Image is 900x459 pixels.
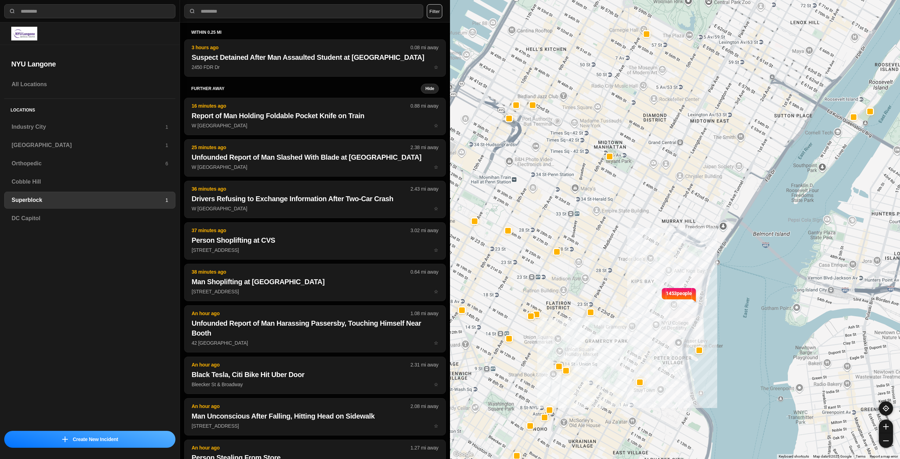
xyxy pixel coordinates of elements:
button: An hour ago2.08 mi awayMan Unconscious After Falling, Hitting Head on Sidewalk[STREET_ADDRESS]star [184,398,446,435]
span: star [434,382,438,387]
a: An hour ago1.08 mi awayUnfounded Report of Man Harassing Passersby, Touching Himself Near Booth42... [184,340,446,346]
p: 2.31 mi away [411,361,438,368]
img: search [189,8,196,15]
button: 37 minutes ago3.02 mi awayPerson Shoplifting at CVS[STREET_ADDRESS]star [184,222,446,260]
button: zoom-in [879,420,893,434]
a: 38 minutes ago0.64 mi awayMan Shoplifting at [GEOGRAPHIC_DATA][STREET_ADDRESS]star [184,288,446,294]
h2: NYU Langone [11,59,168,69]
p: 38 minutes ago [192,268,411,275]
a: [GEOGRAPHIC_DATA]1 [4,137,175,154]
p: An hour ago [192,444,411,451]
p: 3 hours ago [192,44,411,51]
p: 1453 people [666,290,692,305]
p: 37 minutes ago [192,227,411,234]
p: W [GEOGRAPHIC_DATA] [192,122,438,129]
h3: Orthopedic [12,159,165,168]
button: An hour ago1.08 mi awayUnfounded Report of Man Harassing Passersby, Touching Himself Near Booth42... [184,305,446,352]
h2: Report of Man Holding Foldable Pocket Knife on Train [192,111,438,121]
p: [STREET_ADDRESS] [192,247,438,254]
img: logo [11,27,37,40]
p: 3.02 mi away [411,227,438,234]
p: 0.08 mi away [411,44,438,51]
a: 25 minutes ago2.38 mi awayUnfounded Report of Man Slashed With Blade at [GEOGRAPHIC_DATA]W [GEOGR... [184,164,446,170]
p: Create New Incident [73,436,118,443]
p: 2.08 mi away [411,403,438,410]
h3: Superblock [12,196,165,204]
small: Hide [425,86,434,91]
h5: within 0.25 mi [191,30,439,35]
p: 25 minutes ago [192,144,411,151]
p: 1 [165,197,168,204]
p: 0.88 mi away [411,102,438,109]
button: 38 minutes ago0.64 mi awayMan Shoplifting at [GEOGRAPHIC_DATA][STREET_ADDRESS]star [184,264,446,301]
span: star [434,247,438,253]
span: star [434,123,438,128]
a: 37 minutes ago3.02 mi awayPerson Shoplifting at CVS[STREET_ADDRESS]star [184,247,446,253]
a: Cobble Hill [4,173,175,190]
button: Hide [421,84,439,94]
h3: Cobble Hill [12,178,168,186]
img: Google [452,450,475,459]
a: 36 minutes ago2.43 mi awayDrivers Refusing to Exchange Information After Two-Car CrashW [GEOGRAPH... [184,205,446,211]
p: An hour ago [192,310,411,317]
span: star [434,340,438,346]
button: 16 minutes ago0.88 mi awayReport of Man Holding Foldable Pocket Knife on TrainW [GEOGRAPHIC_DATA]... [184,98,446,135]
button: recenter [879,401,893,415]
button: zoom-out [879,434,893,448]
img: notch [692,287,697,302]
p: An hour ago [192,403,411,410]
p: W [GEOGRAPHIC_DATA] [192,205,438,212]
h2: Unfounded Report of Man Slashed With Blade at [GEOGRAPHIC_DATA] [192,152,438,162]
p: 2.43 mi away [411,185,438,192]
button: An hour ago2.31 mi awayBlack Tesla, Citi Bike Hit Uber DoorBleecker St & Broadwaystar [184,357,446,394]
p: An hour ago [192,361,411,368]
a: DC Capitol [4,210,175,227]
p: 2450 FDR Dr [192,64,438,71]
p: 6 [165,160,168,167]
h3: DC Capitol [12,214,168,223]
p: [STREET_ADDRESS] [192,422,438,429]
p: [STREET_ADDRESS] [192,288,438,295]
p: 0.64 mi away [411,268,438,275]
h2: Black Tesla, Citi Bike Hit Uber Door [192,370,438,380]
p: Bleecker St & Broadway [192,381,438,388]
img: search [9,8,16,15]
button: Keyboard shortcuts [779,454,809,459]
img: notch [661,287,666,302]
h2: Man Shoplifting at [GEOGRAPHIC_DATA] [192,277,438,287]
h2: Unfounded Report of Man Harassing Passersby, Touching Himself Near Booth [192,318,438,338]
a: Terms (opens in new tab) [856,454,866,458]
span: star [434,423,438,429]
a: Superblock1 [4,192,175,209]
h3: [GEOGRAPHIC_DATA] [12,141,165,149]
h5: further away [191,86,421,91]
p: 1.08 mi away [411,310,438,317]
p: 1 [165,123,168,130]
span: star [434,164,438,170]
img: icon [62,436,68,442]
a: An hour ago2.08 mi awayMan Unconscious After Falling, Hitting Head on Sidewalk[STREET_ADDRESS]star [184,423,446,429]
p: 1 [165,142,168,149]
span: Map data ©2025 Google [813,454,851,458]
a: Report a map error [870,454,898,458]
button: 36 minutes ago2.43 mi awayDrivers Refusing to Exchange Information After Two-Car CrashW [GEOGRAPH... [184,181,446,218]
button: 25 minutes ago2.38 mi awayUnfounded Report of Man Slashed With Blade at [GEOGRAPHIC_DATA]W [GEOGR... [184,139,446,177]
a: 3 hours ago0.08 mi awaySuspect Detained After Man Assaulted Student at [GEOGRAPHIC_DATA]2450 FDR ... [184,64,446,70]
p: 16 minutes ago [192,102,411,109]
h2: Person Shoplifting at CVS [192,235,438,245]
img: zoom-in [883,424,889,429]
p: W [GEOGRAPHIC_DATA] [192,164,438,171]
span: star [434,64,438,70]
h2: Suspect Detained After Man Assaulted Student at [GEOGRAPHIC_DATA] [192,52,438,62]
a: Orthopedic6 [4,155,175,172]
a: An hour ago2.31 mi awayBlack Tesla, Citi Bike Hit Uber DoorBleecker St & Broadwaystar [184,381,446,387]
p: 36 minutes ago [192,185,411,192]
h2: Man Unconscious After Falling, Hitting Head on Sidewalk [192,411,438,421]
a: Open this area in Google Maps (opens a new window) [452,450,475,459]
h5: Locations [4,99,175,119]
p: 1.27 mi away [411,444,438,451]
a: All Locations [4,76,175,93]
h3: Industry City [12,123,165,131]
a: Industry City1 [4,119,175,135]
p: 42 [GEOGRAPHIC_DATA] [192,339,438,346]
